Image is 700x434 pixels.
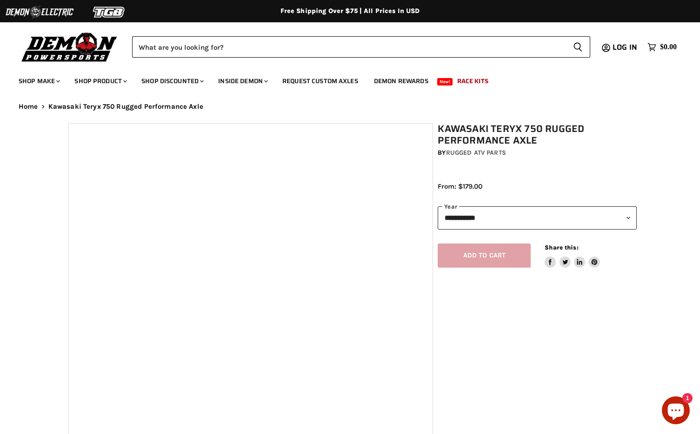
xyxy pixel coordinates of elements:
a: Demon Rewards [367,72,435,91]
a: Home [19,103,38,111]
span: $0.00 [660,43,677,52]
form: Product [132,36,590,58]
a: Inside Demon [211,72,273,91]
button: Search [566,36,590,58]
select: year [438,206,637,229]
span: Log in [613,41,637,53]
a: Request Custom Axles [275,72,365,91]
a: Log in [608,43,643,52]
h1: Kawasaki Teryx 750 Rugged Performance Axle [438,123,637,146]
img: TGB Logo 2 [74,3,144,21]
input: Search [132,36,566,58]
span: Kawasaki Teryx 750 Rugged Performance Axle [48,103,203,111]
a: Shop Make [12,72,66,91]
a: Shop Product [67,72,133,91]
img: Demon Powersports [19,30,120,63]
aside: Share this: [545,243,600,268]
a: Race Kits [450,72,495,91]
a: Rugged ATV Parts [446,149,506,157]
a: $0.00 [643,40,681,54]
img: Demon Electric Logo 2 [5,3,74,21]
a: Shop Discounted [134,72,209,91]
span: Share this: [545,244,578,251]
ul: Main menu [12,68,674,91]
span: New! [437,78,453,85]
div: by [438,148,637,158]
span: From: $179.00 [438,182,482,191]
inbox-online-store-chat: Shopify online store chat [659,396,693,427]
